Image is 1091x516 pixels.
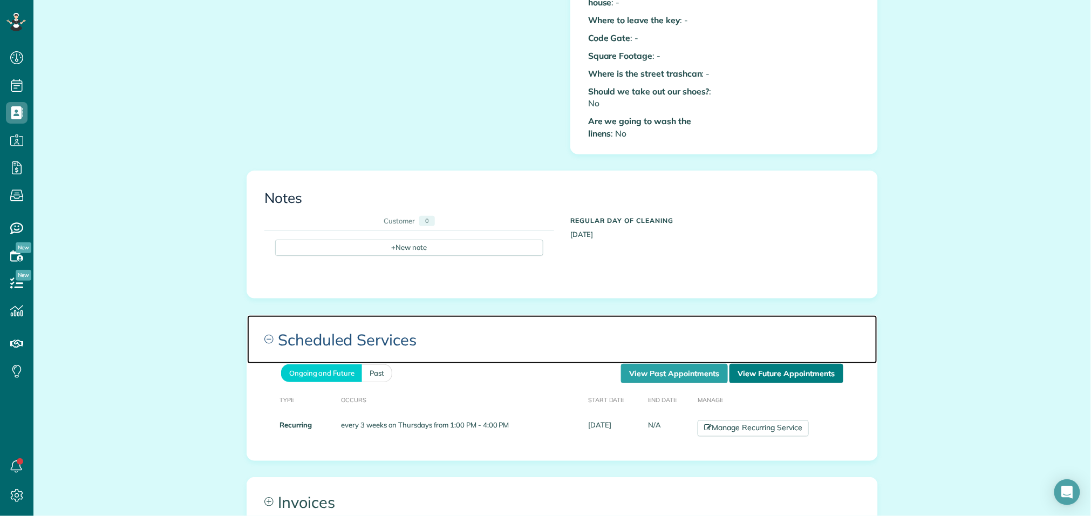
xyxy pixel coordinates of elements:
th: End Date [644,383,693,416]
h3: Notes [264,191,860,206]
td: N/A [644,416,693,441]
a: Manage Recurring Service [698,420,809,437]
p: : - [588,50,716,62]
span: New [16,270,31,281]
p: : - [588,67,716,80]
a: View Future Appointments [729,364,843,383]
a: Past [362,364,392,382]
b: Are we going to wash the linens [588,116,691,139]
div: Customer [384,216,415,226]
a: View Past Appointments [621,364,728,383]
td: [DATE] [584,416,644,441]
p: : No [588,115,716,140]
th: Occurs [337,383,584,416]
th: Type [263,383,337,416]
b: Where is the street trashcan [588,68,702,79]
td: every 3 weeks on Thursdays from 1:00 PM - 4:00 PM [337,416,584,441]
th: Manage [693,383,861,416]
div: 0 [419,216,435,226]
b: Code Gate [588,32,631,43]
div: [DATE] [562,212,868,240]
p: : - [588,14,716,26]
a: Scheduled Services [247,315,877,364]
b: Should we take out our shoes? [588,86,710,97]
b: Where to leave the key [588,15,680,25]
span: + [392,242,396,252]
div: Open Intercom Messenger [1054,479,1080,505]
div: New note [275,240,543,256]
th: Start Date [584,383,644,416]
p: : No [588,85,716,110]
h5: Regular day of cleaning [570,217,860,224]
span: New [16,242,31,253]
a: Ongoing and Future [281,364,362,382]
p: : - [588,32,716,44]
strong: Recurring [279,421,312,430]
b: Square Footage [588,50,652,61]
